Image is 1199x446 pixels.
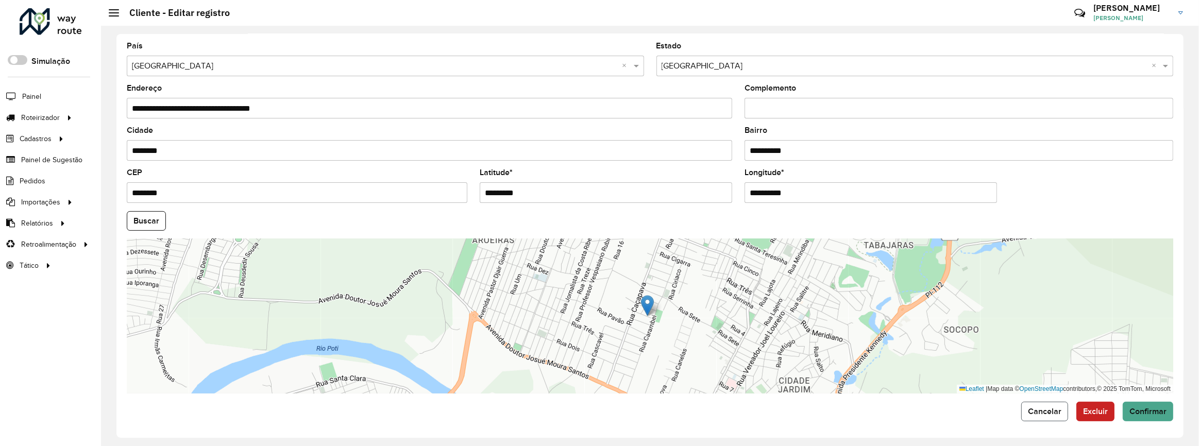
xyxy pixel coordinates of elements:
label: Estado [656,40,682,52]
label: Complemento [745,82,796,94]
span: Importações [21,197,60,208]
label: CEP [127,166,142,179]
span: Pedidos [20,176,45,186]
a: Contato Rápido [1069,2,1091,24]
label: Simulação [31,55,70,67]
span: Cancelar [1028,407,1061,416]
span: Relatórios [21,218,53,229]
span: Excluir [1083,407,1108,416]
button: Cancelar [1021,402,1068,421]
label: Longitude [745,166,784,179]
label: Bairro [745,124,767,136]
button: Buscar [127,211,166,231]
span: Retroalimentação [21,239,76,250]
button: Confirmar [1123,402,1173,421]
label: Cidade [127,124,153,136]
span: Clear all [622,60,631,72]
span: Painel [22,91,41,102]
h2: Cliente - Editar registro [119,7,230,19]
label: País [127,40,143,52]
h3: [PERSON_NAME] [1093,3,1171,13]
a: Leaflet [959,385,984,392]
label: Latitude [480,166,513,179]
span: Roteirizador [21,112,60,123]
span: [PERSON_NAME] [1093,13,1171,23]
label: Endereço [127,82,162,94]
a: OpenStreetMap [1020,385,1063,392]
button: Excluir [1076,402,1114,421]
span: Tático [20,260,39,271]
span: | [986,385,987,392]
span: Cadastros [20,133,52,144]
img: Marker [641,295,654,316]
span: Clear all [1152,60,1160,72]
span: Confirmar [1129,407,1167,416]
span: Painel de Sugestão [21,155,82,165]
div: Map data © contributors,© 2025 TomTom, Microsoft [957,385,1173,393]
